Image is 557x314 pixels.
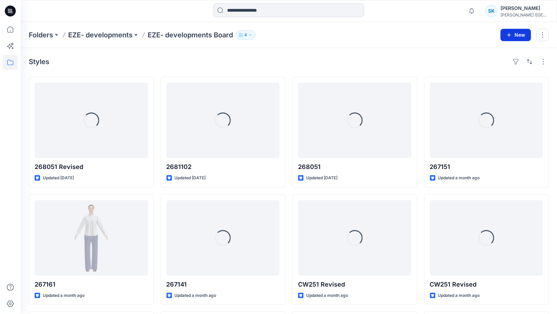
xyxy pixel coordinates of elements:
[166,280,280,289] p: 267141
[148,30,233,40] p: EZE- developments Board
[500,29,531,41] button: New
[43,174,74,182] p: Updated [DATE]
[29,30,53,40] a: Folders
[236,30,256,40] button: 4
[306,174,337,182] p: Updated [DATE]
[244,31,247,39] p: 4
[68,30,133,40] a: EZE- developments
[500,4,548,12] div: [PERSON_NAME]
[430,280,543,289] p: CW251 Revised
[298,162,411,172] p: 268051
[29,58,49,66] h4: Styles
[35,280,148,289] p: 267161
[485,5,498,17] div: SK
[306,292,348,299] p: Updated a month ago
[35,200,148,276] a: 267161
[175,174,206,182] p: Updated [DATE]
[430,162,543,172] p: 267151
[35,162,148,172] p: 268051 Revised
[298,280,411,289] p: CW251 Revised
[500,12,548,17] div: [PERSON_NAME] ([GEOGRAPHIC_DATA]) Exp...
[175,292,216,299] p: Updated a month ago
[438,174,480,182] p: Updated a month ago
[43,292,85,299] p: Updated a month ago
[166,162,280,172] p: 2681102
[438,292,480,299] p: Updated a month ago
